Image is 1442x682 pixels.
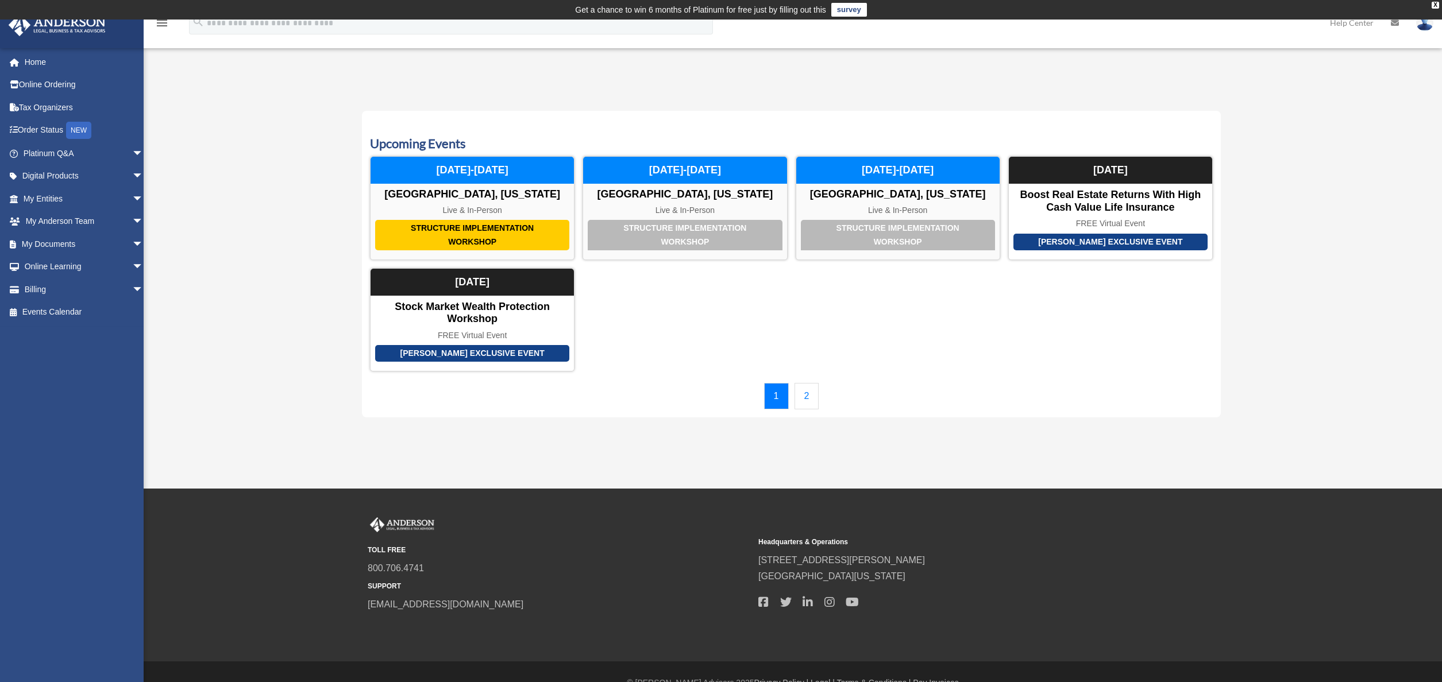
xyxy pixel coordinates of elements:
a: [PERSON_NAME] Exclusive Event Boost Real Estate Returns with High Cash Value Life Insurance FREE ... [1008,156,1213,260]
a: Events Calendar [8,301,155,324]
div: Structure Implementation Workshop [588,220,782,250]
a: [GEOGRAPHIC_DATA][US_STATE] [758,571,905,581]
div: NEW [66,122,91,139]
span: arrow_drop_down [132,142,155,165]
a: Structure Implementation Workshop [GEOGRAPHIC_DATA], [US_STATE] Live & In-Person [DATE]-[DATE] [370,156,575,260]
i: search [192,15,205,28]
div: [DATE] [371,269,574,296]
small: Headquarters & Operations [758,536,1141,548]
div: Boost Real Estate Returns with High Cash Value Life Insurance [1009,189,1212,214]
a: Order StatusNEW [8,119,161,142]
span: arrow_drop_down [132,165,155,188]
span: arrow_drop_down [132,278,155,301]
a: 800.706.4741 [368,563,424,573]
span: arrow_drop_down [132,210,155,234]
a: Platinum Q&Aarrow_drop_down [8,142,161,165]
div: Structure Implementation Workshop [375,220,569,250]
a: My Anderson Teamarrow_drop_down [8,210,161,233]
div: [DATE]-[DATE] [371,157,574,184]
a: Tax Organizers [8,96,161,119]
div: Structure Implementation Workshop [801,220,995,250]
img: Anderson Advisors Platinum Portal [368,517,437,532]
a: Digital Productsarrow_drop_down [8,165,161,188]
small: SUPPORT [368,580,750,592]
div: close [1432,2,1439,9]
div: FREE Virtual Event [371,331,574,340]
small: TOLL FREE [368,544,750,556]
a: Online Learningarrow_drop_down [8,255,161,278]
div: [DATE]-[DATE] [796,157,1000,184]
a: Billingarrow_drop_down [8,278,161,301]
div: Get a chance to win 6 months of Platinum for free just by filling out this [575,3,826,17]
h3: Upcoming Events [370,135,1213,153]
a: [STREET_ADDRESS][PERSON_NAME] [758,555,925,565]
div: [DATE]-[DATE] [583,157,786,184]
a: Structure Implementation Workshop [GEOGRAPHIC_DATA], [US_STATE] Live & In-Person [DATE]-[DATE] [583,156,787,260]
div: [GEOGRAPHIC_DATA], [US_STATE] [796,188,1000,201]
div: FREE Virtual Event [1009,219,1212,228]
div: Live & In-Person [371,206,574,215]
img: User Pic [1416,14,1433,31]
a: 1 [764,383,789,409]
a: Home [8,51,161,73]
a: menu [155,20,169,30]
div: Live & In-Person [583,206,786,215]
i: menu [155,16,169,30]
a: 2 [795,383,819,409]
span: arrow_drop_down [132,232,155,256]
div: [GEOGRAPHIC_DATA], [US_STATE] [371,188,574,201]
a: My Entitiesarrow_drop_down [8,187,161,210]
a: Structure Implementation Workshop [GEOGRAPHIC_DATA], [US_STATE] Live & In-Person [DATE]-[DATE] [796,156,1000,260]
div: Stock Market Wealth Protection Workshop [371,301,574,325]
a: [PERSON_NAME] Exclusive Event Stock Market Wealth Protection Workshop FREE Virtual Event [DATE] [370,268,575,371]
span: arrow_drop_down [132,187,155,211]
img: Anderson Advisors Platinum Portal [5,14,109,36]
a: [EMAIL_ADDRESS][DOMAIN_NAME] [368,599,523,609]
div: Live & In-Person [796,206,1000,215]
div: [PERSON_NAME] Exclusive Event [375,345,569,362]
a: Online Ordering [8,73,161,96]
a: survey [831,3,867,17]
a: My Documentsarrow_drop_down [8,232,161,255]
div: [PERSON_NAME] Exclusive Event [1013,234,1208,250]
div: [GEOGRAPHIC_DATA], [US_STATE] [583,188,786,201]
span: arrow_drop_down [132,255,155,279]
div: [DATE] [1009,157,1212,184]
